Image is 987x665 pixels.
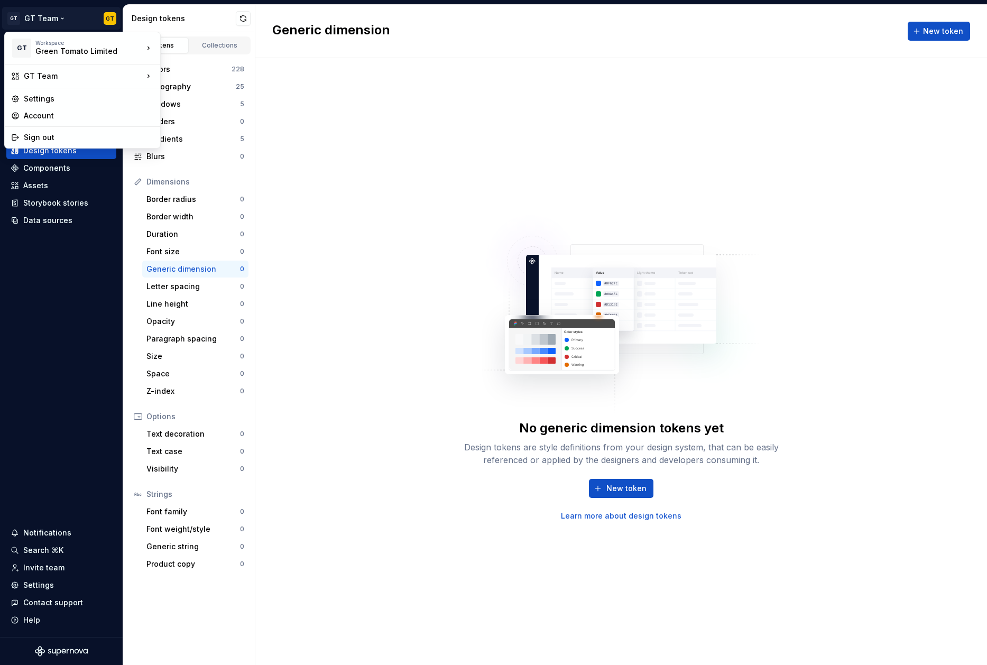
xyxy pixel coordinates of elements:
[12,39,31,58] div: GT
[24,71,143,81] div: GT Team
[24,110,154,121] div: Account
[35,40,143,46] div: Workspace
[24,94,154,104] div: Settings
[35,46,125,57] div: Green Tomato Limited
[24,132,154,143] div: Sign out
